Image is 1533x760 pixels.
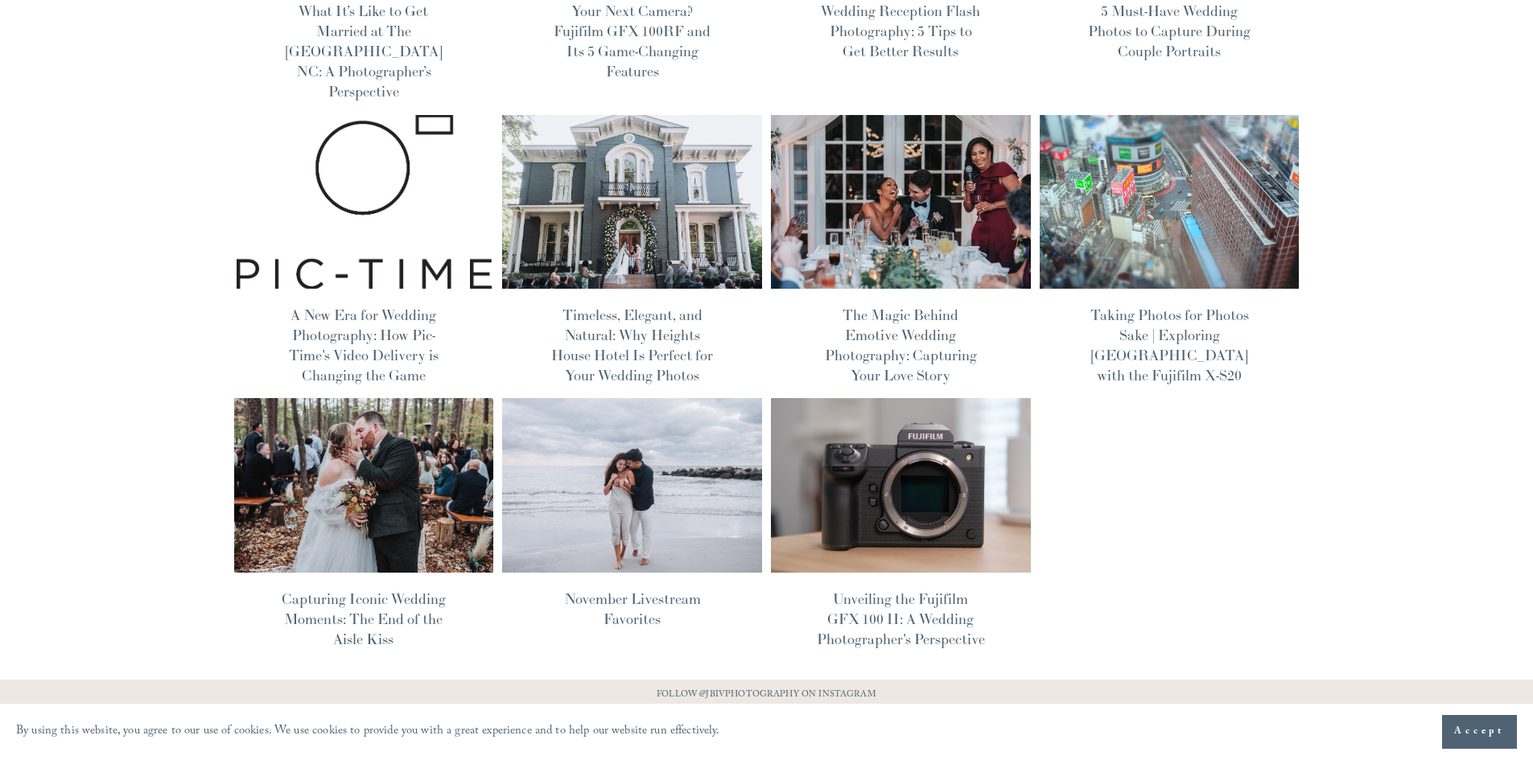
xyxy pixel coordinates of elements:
[289,306,439,385] a: A New Era for Wedding Photography: How Pic-Time's Video Delivery is Changing the Game
[501,397,764,573] img: November Livestream Favorites
[769,397,1032,573] img: Unveiling the Fujifilm GFX 100 II: A Wedding Photographer's Perspective
[286,2,442,101] a: What It’s Like to Get Married at The [GEOGRAPHIC_DATA] NC: A Photographer’s Perspective
[233,113,495,289] img: A New Era for Wedding Photography: How Pic-Time's Video Delivery is Changing the Game
[821,2,980,60] a: Wedding Reception Flash Photography: 5 Tips to Get Better Results
[16,721,720,744] p: By using this website, you agree to our use of cookies. We use cookies to provide you with a grea...
[626,687,908,705] p: FOLLOW @JBIVPHOTOGRAPHY ON INSTAGRAM
[551,306,713,385] a: Timeless, Elegant, and Natural: Why Heights House Hotel Is Perfect for Your Wedding Photos
[769,113,1032,289] img: The Magic Behind Emotive Wedding Photography: Capturing Your Love Story
[564,590,701,628] a: November Livestream Favorites
[1038,113,1300,289] img: Taking Photos for Photos Sake | Exploring Japan with the Fujifilm X-S20
[1090,306,1249,385] a: Taking Photos for Photos Sake | Exploring [GEOGRAPHIC_DATA] with the Fujifilm X-S20
[282,590,446,648] a: Capturing Iconic Wedding Moments: The End of the Aisle Kiss
[554,2,711,81] a: Your Next Camera? Fujifilm GFX 100RF and Its 5 Game-Changing Features
[1088,2,1251,60] a: 5 Must-Have Wedding Photos to Capture During Couple Portraits
[1442,715,1517,749] button: Accept
[817,590,985,648] a: Unveiling the Fujifilm GFX 100 II: A Wedding Photographer's Perspective
[825,306,977,385] a: The Magic Behind Emotive Wedding Photography: Capturing Your Love Story
[501,113,764,289] img: Timeless, Elegant, and Natural: Why Heights House Hotel Is Perfect for Your Wedding Photos
[1454,724,1505,740] span: Accept
[233,397,495,573] img: Capturing Iconic Wedding Moments: The End of the Aisle Kiss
